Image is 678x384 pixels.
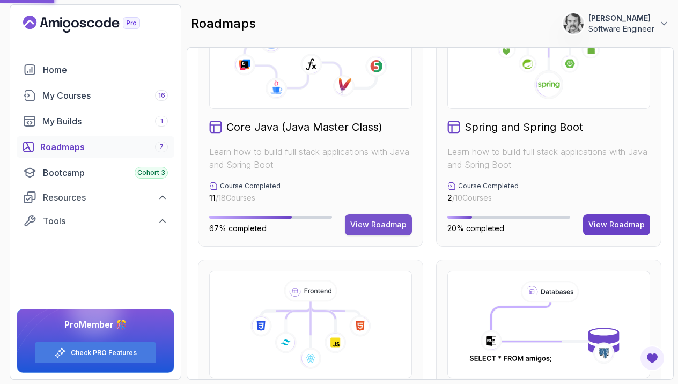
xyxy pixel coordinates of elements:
[209,224,267,233] span: 67% completed
[17,211,174,231] button: Tools
[17,59,174,80] a: home
[588,24,654,34] p: Software Engineer
[447,145,650,171] p: Learn how to build full stack applications with Java and Spring Boot
[17,110,174,132] a: builds
[458,182,519,190] p: Course Completed
[583,214,650,235] button: View Roadmap
[43,166,168,179] div: Bootcamp
[17,85,174,106] a: courses
[71,349,137,357] a: Check PRO Features
[43,191,168,204] div: Resources
[209,193,216,202] span: 11
[42,89,168,102] div: My Courses
[40,141,168,153] div: Roadmaps
[17,136,174,158] a: roadmaps
[588,219,645,230] div: View Roadmap
[42,115,168,128] div: My Builds
[34,342,157,364] button: Check PRO Features
[588,13,654,24] p: [PERSON_NAME]
[447,193,452,202] span: 2
[43,215,168,227] div: Tools
[17,162,174,183] a: bootcamp
[191,15,256,32] h2: roadmaps
[345,214,412,235] button: View Roadmap
[639,345,665,371] button: Open Feedback Button
[209,145,412,171] p: Learn how to build full stack applications with Java and Spring Boot
[137,168,165,177] span: Cohort 3
[563,13,584,34] img: user profile image
[209,193,281,203] p: / 18 Courses
[159,143,164,151] span: 7
[447,224,504,233] span: 20% completed
[160,117,163,125] span: 1
[465,120,583,135] h2: Spring and Spring Boot
[17,188,174,207] button: Resources
[43,63,168,76] div: Home
[158,91,165,100] span: 16
[350,219,407,230] div: View Roadmap
[563,13,669,34] button: user profile image[PERSON_NAME]Software Engineer
[226,120,382,135] h2: Core Java (Java Master Class)
[220,182,281,190] p: Course Completed
[23,16,165,33] a: Landing page
[447,193,519,203] p: / 10 Courses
